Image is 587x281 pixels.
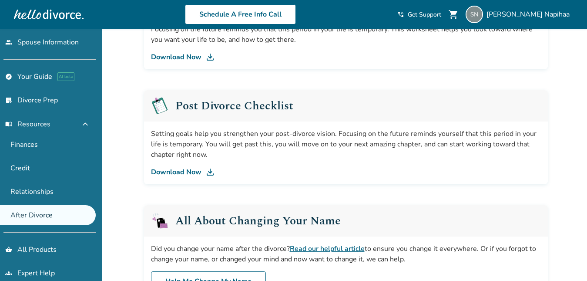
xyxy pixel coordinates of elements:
a: phone_in_talkGet Support [397,10,441,19]
iframe: Chat Widget [543,239,587,281]
span: phone_in_talk [397,11,404,18]
span: expand_less [80,119,91,129]
span: shopping_cart [448,9,459,20]
h2: Post Divorce Checklist [175,100,293,112]
span: list_alt_check [5,97,12,104]
span: menu_book [5,121,12,128]
span: AI beta [57,72,74,81]
span: shopping_basket [5,246,12,253]
span: [PERSON_NAME] Napihaa [486,10,573,19]
div: Did you change your name after the divorce? to ensure you change it everywhere. Or if you forgot ... [151,244,541,264]
a: Schedule A Free Info Call [185,4,296,24]
img: DL [205,52,215,62]
img: sammyravenmaiden@outlook.com [466,6,483,23]
span: Resources [5,119,50,129]
span: people [5,39,12,46]
a: Download Now [151,167,541,177]
a: Read our helpful article [290,244,365,254]
div: Setting goals help you strengthen your post-divorce vision. Focusing on the future reminds yourse... [151,129,541,160]
img: Name Change [151,212,168,230]
img: DL [205,167,215,177]
h2: All About Changing Your Name [175,215,341,227]
span: groups [5,270,12,277]
a: Download Now [151,52,541,62]
div: Focusing on the future reminds you that this period in your life is temporary. This worksheet hel... [151,24,541,45]
span: Get Support [408,10,441,19]
img: Goal Setting Worksheet [151,97,168,115]
span: explore [5,73,12,80]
